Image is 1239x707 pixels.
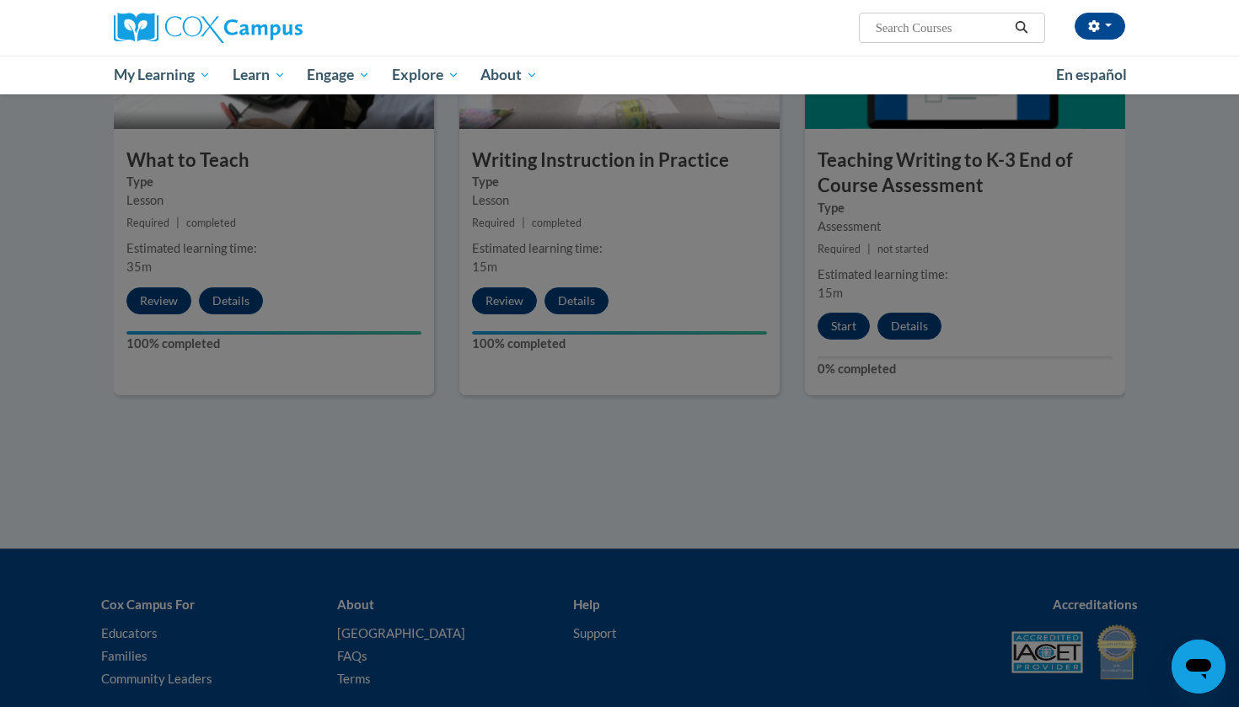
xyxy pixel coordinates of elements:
a: Explore [381,56,470,94]
a: My Learning [103,56,222,94]
input: Search Courses [874,18,1009,38]
iframe: Button to launch messaging window [1172,640,1226,694]
span: About [480,65,538,85]
a: Engage [296,56,381,94]
span: Engage [307,65,370,85]
span: Explore [392,65,459,85]
button: Search [1009,18,1034,38]
span: My Learning [114,65,211,85]
span: En español [1056,66,1127,83]
button: Account Settings [1075,13,1125,40]
a: En español [1045,57,1138,93]
span: Learn [233,65,286,85]
div: Main menu [88,56,1150,94]
a: Learn [222,56,297,94]
a: About [470,56,550,94]
a: Cox Campus [114,13,434,43]
img: Cox Campus [114,13,303,43]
